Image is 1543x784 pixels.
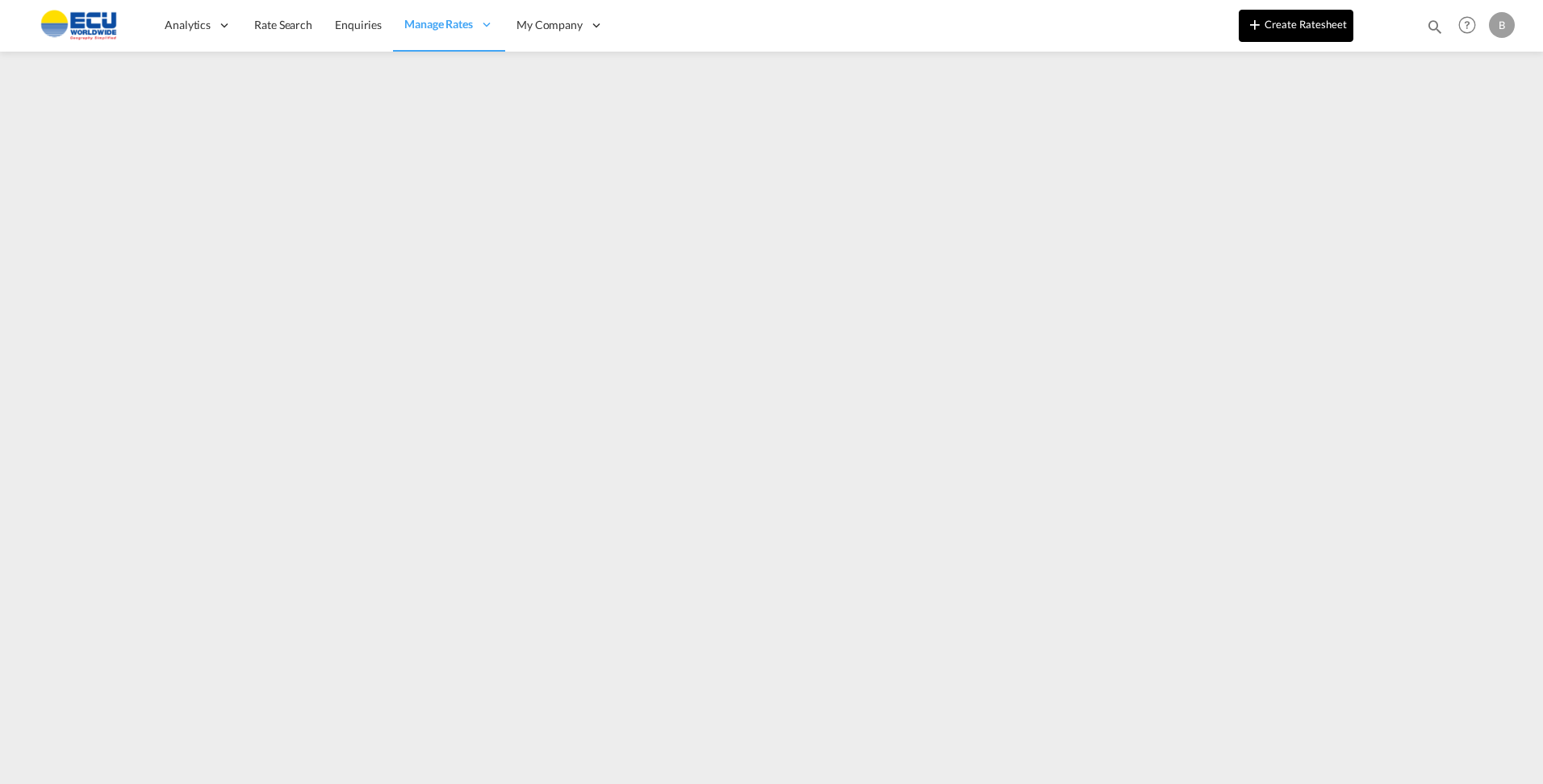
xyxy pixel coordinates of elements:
div: B [1489,12,1515,38]
span: Enquiries [335,18,382,31]
div: icon-magnify [1426,18,1444,42]
span: Analytics [165,17,211,33]
div: Help [1453,11,1489,40]
span: Manage Rates [404,16,473,32]
span: Rate Search [254,18,312,31]
span: Help [1453,11,1481,39]
md-icon: icon-magnify [1426,18,1444,35]
button: icon-plus 400-fgCreate Ratesheet [1239,10,1353,42]
img: 6cccb1402a9411edb762cf9624ab9cda.png [24,7,133,44]
span: My Company [516,17,583,33]
md-icon: icon-plus 400-fg [1245,15,1265,34]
